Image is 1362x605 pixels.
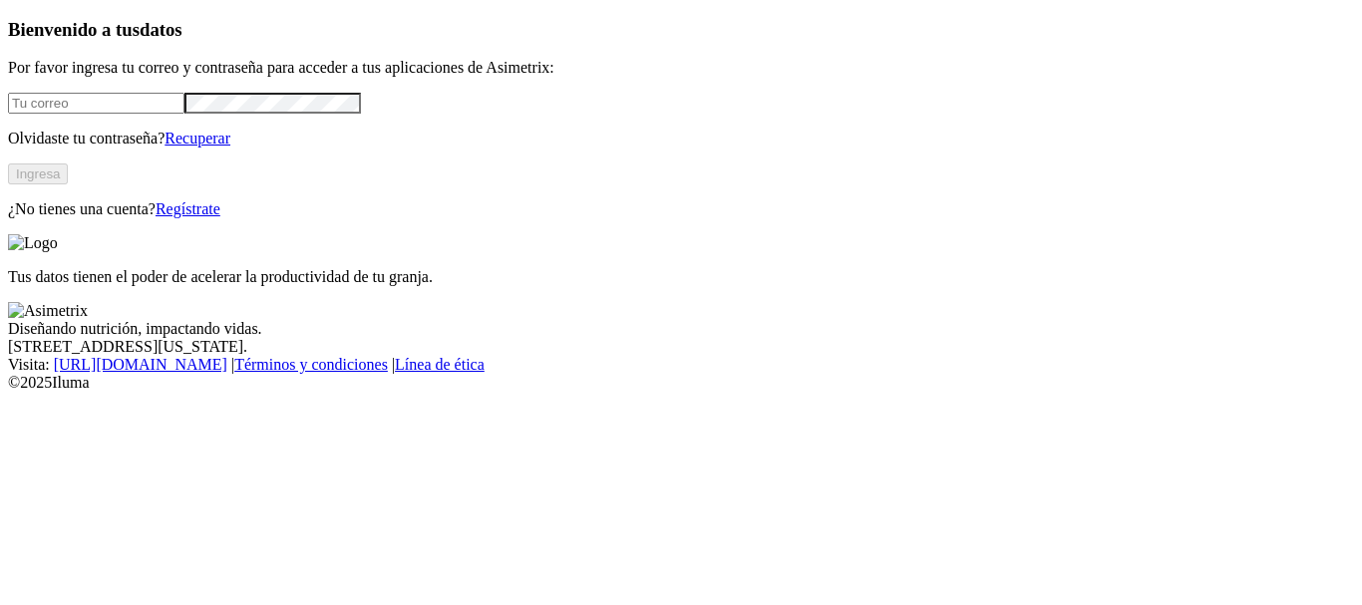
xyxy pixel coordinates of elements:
input: Tu correo [8,93,184,114]
a: Recuperar [165,130,230,147]
button: Ingresa [8,163,68,184]
a: Términos y condiciones [234,356,388,373]
div: © 2025 Iluma [8,374,1354,392]
img: Asimetrix [8,302,88,320]
a: [URL][DOMAIN_NAME] [54,356,227,373]
div: Visita : | | [8,356,1354,374]
h3: Bienvenido a tus [8,19,1354,41]
div: [STREET_ADDRESS][US_STATE]. [8,338,1354,356]
p: Por favor ingresa tu correo y contraseña para acceder a tus aplicaciones de Asimetrix: [8,59,1354,77]
p: Olvidaste tu contraseña? [8,130,1354,148]
a: Regístrate [156,200,220,217]
span: datos [140,19,182,40]
div: Diseñando nutrición, impactando vidas. [8,320,1354,338]
a: Línea de ética [395,356,485,373]
p: Tus datos tienen el poder de acelerar la productividad de tu granja. [8,268,1354,286]
p: ¿No tienes una cuenta? [8,200,1354,218]
img: Logo [8,234,58,252]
